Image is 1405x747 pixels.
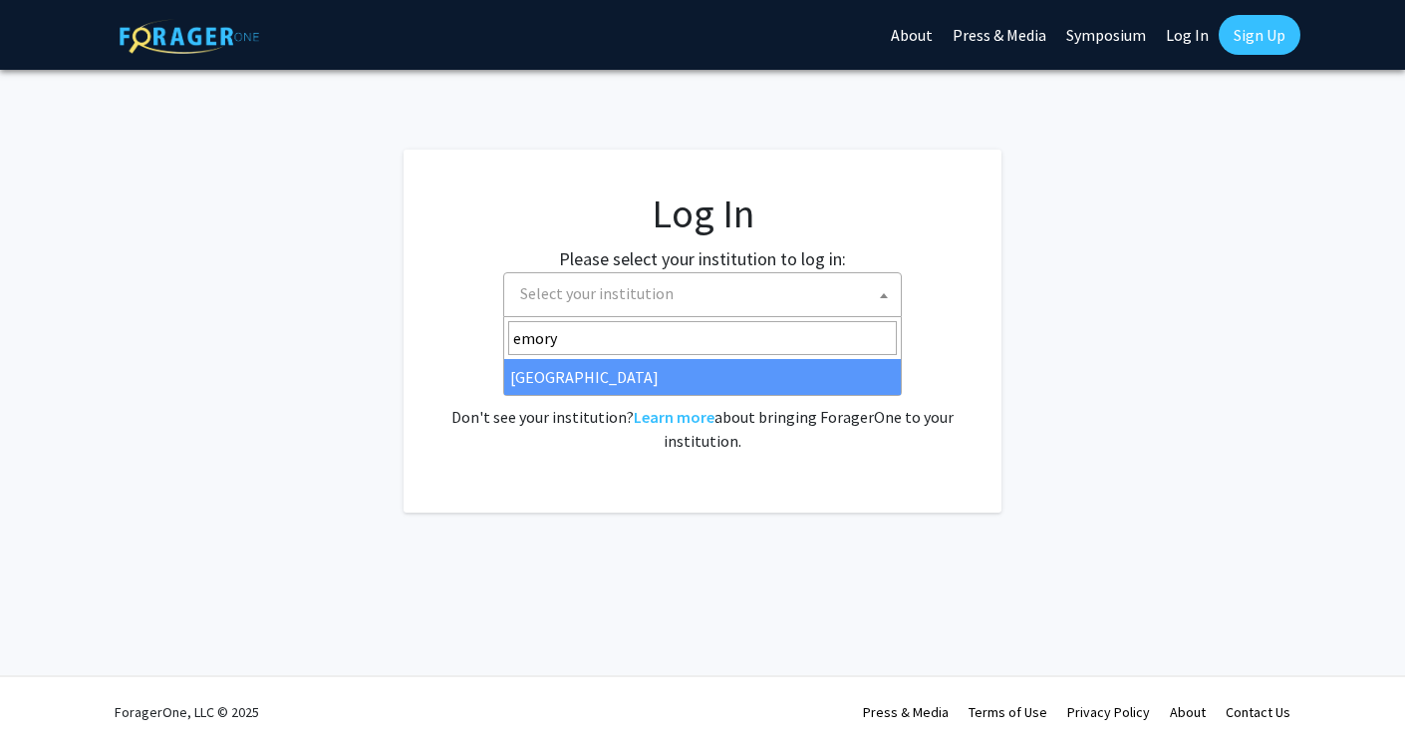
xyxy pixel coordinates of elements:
label: Please select your institution to log in: [559,245,846,272]
a: Learn more about bringing ForagerOne to your institution [634,407,714,427]
div: No account? . Don't see your institution? about bringing ForagerOne to your institution. [443,357,962,453]
img: ForagerOne Logo [120,19,259,54]
a: Press & Media [863,703,949,721]
h1: Log In [443,189,962,237]
li: [GEOGRAPHIC_DATA] [504,359,901,395]
span: Select your institution [520,283,674,303]
input: Search [508,321,897,355]
span: Select your institution [512,273,901,314]
a: About [1170,703,1206,721]
a: Terms of Use [969,703,1047,721]
div: ForagerOne, LLC © 2025 [115,677,259,747]
a: Sign Up [1219,15,1300,55]
iframe: Chat [15,657,85,732]
a: Privacy Policy [1067,703,1150,721]
a: Contact Us [1226,703,1290,721]
span: Select your institution [503,272,902,317]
